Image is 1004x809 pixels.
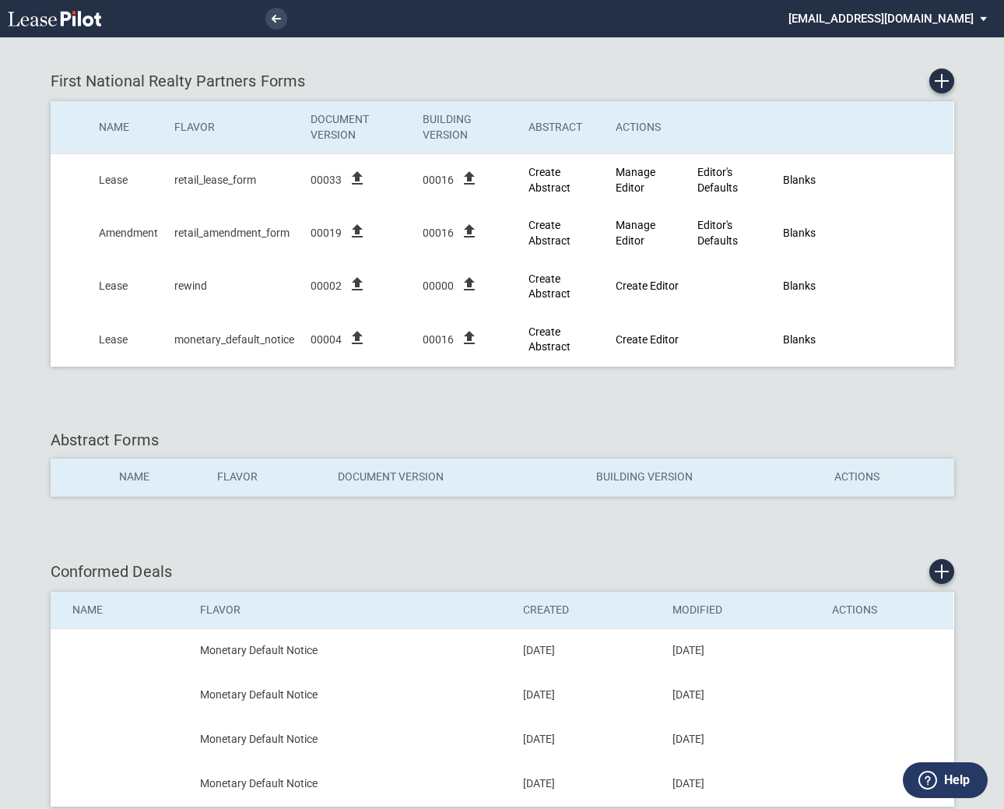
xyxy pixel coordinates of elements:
a: Create Editor [616,280,679,292]
label: Help [944,770,970,790]
label: file_upload [348,337,367,350]
th: Actions [605,101,686,154]
i: file_upload [348,275,367,294]
td: [DATE] [662,762,821,807]
th: Modified [662,592,821,629]
label: file_upload [460,337,479,350]
div: First National Realty Partners Forms [51,69,954,93]
td: Monetary Default Notice [189,674,511,718]
th: Actions [821,592,953,629]
td: Amendment [88,207,163,260]
td: [DATE] [662,718,821,762]
i: file_upload [460,329,479,347]
a: Create new Abstract [528,219,570,247]
i: file_upload [460,275,479,294]
th: Abstract [518,101,606,154]
th: Name [108,459,207,496]
span: 00004 [311,332,342,348]
tr: Created At: 2025-10-14T05:57:36-04:00; Updated At: 2025-10-14T05:58:55-04:00 [51,154,953,207]
th: Building Version [585,459,824,496]
td: [DATE] [662,674,821,718]
label: file_upload [460,230,479,243]
a: Create new conformed deal [929,559,954,584]
span: 00016 [423,226,454,241]
label: file_upload [460,283,479,296]
label: file_upload [348,230,367,243]
th: Flavor [189,592,511,629]
a: Create Editor [616,333,679,346]
div: Conformed Deals [51,559,954,584]
a: Editor's Defaults [697,219,738,247]
i: file_upload [348,329,367,347]
a: Blanks [783,227,816,239]
a: Create new Form [929,69,954,93]
td: [DATE] [662,629,821,674]
i: file_upload [348,169,367,188]
a: Create new Abstract [528,273,570,301]
span: 00019 [311,226,342,241]
td: Monetary Default Notice [189,762,511,807]
td: retail_lease_form [163,154,300,207]
div: Abstract Forms [51,429,954,451]
label: file_upload [348,283,367,296]
th: Flavor [206,459,326,496]
span: 00016 [423,332,454,348]
td: retail_amendment_form [163,207,300,260]
span: 00033 [311,173,342,188]
label: file_upload [460,178,479,190]
a: Blanks [783,280,816,292]
th: Document Version [300,101,412,154]
td: Lease [88,313,163,366]
span: 00002 [311,279,342,294]
td: [DATE] [512,629,662,674]
th: Name [51,592,189,629]
span: 00000 [423,279,454,294]
td: Monetary Default Notice [189,629,511,674]
td: Lease [88,154,163,207]
th: Flavor [163,101,300,154]
a: Manage Editor [616,166,655,194]
th: Name [88,101,163,154]
i: file_upload [460,222,479,241]
tr: Created At: 2025-01-09T12:04:58-05:00; Updated At: 2025-01-09T16:55:24-05:00 [51,260,953,313]
a: Blanks [783,174,816,186]
td: Lease [88,260,163,313]
a: Create new Abstract [528,166,570,194]
td: [DATE] [512,674,662,718]
a: Blanks [783,333,816,346]
th: Actions [823,459,953,496]
td: monetary_default_notice [163,313,300,366]
th: Created [512,592,662,629]
td: Monetary Default Notice [189,718,511,762]
td: [DATE] [512,718,662,762]
button: Help [903,762,988,798]
td: [DATE] [512,762,662,807]
label: file_upload [348,178,367,190]
i: file_upload [460,169,479,188]
a: Create new Abstract [528,325,570,353]
a: Editor's Defaults [697,166,738,194]
tr: Created At: 2025-05-15T01:58:05-04:00; Updated At: 2025-06-18T15:16:26-04:00 [51,207,953,260]
th: Document Version [327,459,585,496]
a: Manage Editor [616,219,655,247]
td: rewind [163,260,300,313]
tr: Created At: 2025-04-29T10:06:05-04:00; Updated At: 2025-09-08T08:00:46-04:00 [51,313,953,366]
i: file_upload [348,222,367,241]
span: 00016 [423,173,454,188]
th: Building Version [412,101,517,154]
